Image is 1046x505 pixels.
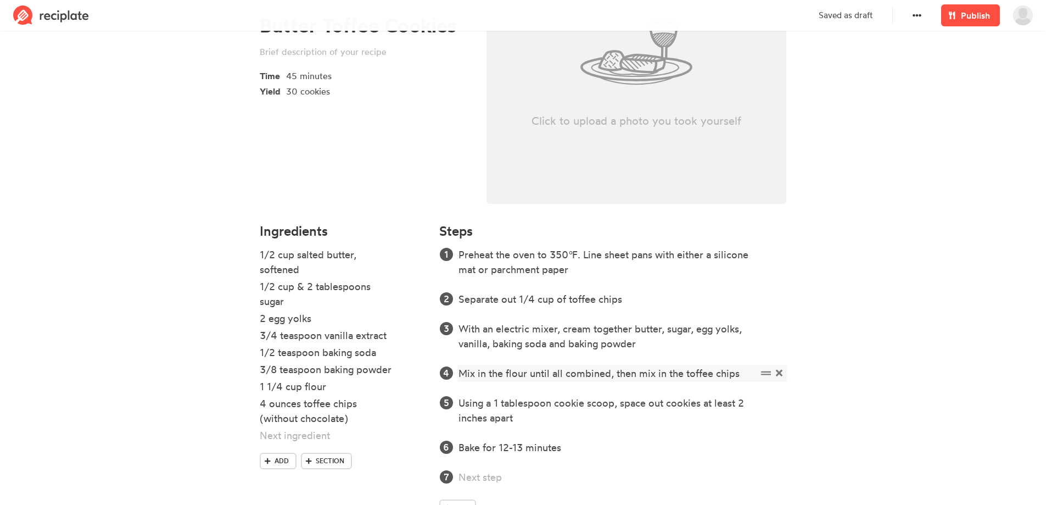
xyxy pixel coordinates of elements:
span: Add [275,456,289,466]
div: 4 ounces toffee chips (without chocolate) [260,396,397,426]
div: Butter Toffee Cookies [260,14,466,37]
div: 3/4 teaspoon vanilla extract [260,328,397,343]
div: 1/2 cup salted butter, softened [260,247,397,277]
div: Separate out 1/4 cup of toffee chips [458,292,757,307]
div: 2 egg yolks [260,311,397,326]
img: User's avatar [1013,5,1033,25]
div: Mix in the flour until all combined, then mix in the toffee chips [458,366,757,381]
span: Yield [260,82,286,98]
div: 45 minutes [286,69,448,82]
img: Reciplate [13,5,89,25]
div: Bake for 12-13 minutes [458,440,757,455]
div: 30 cookies [286,85,448,98]
span: Section [316,456,344,466]
h4: Ingredients [260,224,427,238]
div: Using a 1 tablespoon cookie scoop, space out cookies at least 2 inches apart [458,396,757,425]
div: Preheat the oven to 350℉. Line sheet pans with either a silicone mat or parchment paper [458,247,757,277]
p: Saved as draft [819,9,872,22]
span: Drag to reorder [758,366,773,381]
div: 1/2 teaspoon baking soda [260,345,397,360]
span: Publish [961,9,990,22]
div: 1 1/4 cup flour [260,379,397,394]
h4: Steps [439,224,473,238]
span: Delete item [773,366,785,381]
span: Time [260,67,286,82]
div: 1/2 cup & 2 tablespoons sugar [260,279,397,309]
p: Click to upload a photo you took yourself [486,113,787,129]
div: 3/8 teaspoon baking powder [260,362,397,377]
div: With an electric mixer, cream together butter, sugar, egg yolks, vanilla, baking soda and baking ... [458,321,757,351]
